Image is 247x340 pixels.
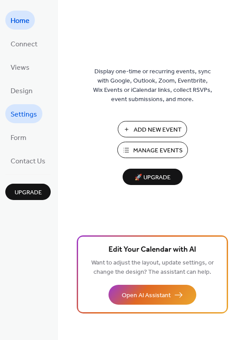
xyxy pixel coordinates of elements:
[5,128,32,147] a: Form
[118,121,187,137] button: Add New Event
[11,131,26,145] span: Form
[11,38,37,51] span: Connect
[123,169,183,185] button: 🚀 Upgrade
[5,34,43,53] a: Connect
[5,184,51,200] button: Upgrade
[11,14,30,28] span: Home
[122,291,171,300] span: Open AI Assistant
[134,125,182,135] span: Add New Event
[11,61,30,75] span: Views
[5,104,42,123] a: Settings
[11,155,45,168] span: Contact Us
[109,285,196,305] button: Open AI Assistant
[11,108,37,121] span: Settings
[117,142,188,158] button: Manage Events
[128,172,177,184] span: 🚀 Upgrade
[109,244,196,256] span: Edit Your Calendar with AI
[93,67,212,104] span: Display one-time or recurring events, sync with Google, Outlook, Zoom, Eventbrite, Wix Events or ...
[91,257,214,278] span: Want to adjust the layout, update settings, or change the design? The assistant can help.
[11,84,33,98] span: Design
[133,146,183,155] span: Manage Events
[5,11,35,30] a: Home
[15,188,42,197] span: Upgrade
[5,81,38,100] a: Design
[5,151,51,170] a: Contact Us
[5,57,35,76] a: Views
